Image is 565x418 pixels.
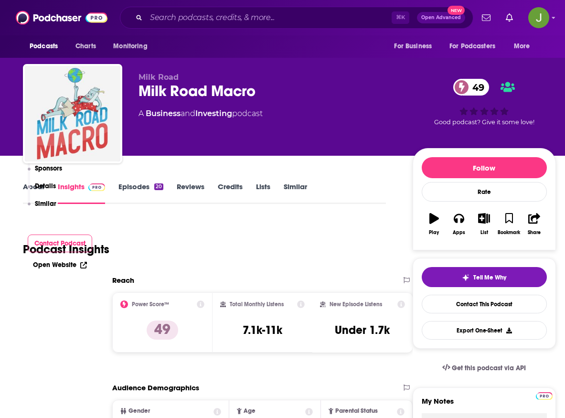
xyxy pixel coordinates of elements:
[35,200,56,208] p: Similar
[462,274,469,281] img: tell me why sparkle
[35,182,56,190] p: Details
[422,207,447,241] button: Play
[417,12,465,23] button: Open AdvancedNew
[507,37,542,55] button: open menu
[330,301,382,308] h2: New Episode Listens
[177,182,204,204] a: Reviews
[244,408,256,414] span: Age
[447,207,471,241] button: Apps
[443,37,509,55] button: open menu
[23,37,70,55] button: open menu
[139,108,263,119] div: A podcast
[75,40,96,53] span: Charts
[429,230,439,236] div: Play
[452,364,526,372] span: Get this podcast via API
[435,356,534,380] a: Get this podcast via API
[514,40,530,53] span: More
[448,6,465,15] span: New
[28,200,57,217] button: Similar
[256,182,270,204] a: Lists
[69,37,102,55] a: Charts
[387,37,444,55] button: open menu
[453,230,465,236] div: Apps
[422,321,547,340] button: Export One-Sheet
[528,7,549,28] img: User Profile
[528,7,549,28] button: Show profile menu
[16,9,107,27] img: Podchaser - Follow, Share and Rate Podcasts
[473,274,506,281] span: Tell Me Why
[422,397,547,413] label: My Notes
[181,109,195,118] span: and
[112,276,134,285] h2: Reach
[23,182,44,204] a: About
[471,207,496,241] button: List
[498,230,520,236] div: Bookmark
[335,408,378,414] span: Parental Status
[480,230,488,236] div: List
[434,118,534,126] span: Good podcast? Give it some love!
[113,40,147,53] span: Monitoring
[522,207,546,241] button: Share
[335,323,390,337] h3: Under 1.7k
[422,267,547,287] button: tell me why sparkleTell Me Why
[502,10,517,26] a: Show notifications dropdown
[413,73,556,132] div: 49Good podcast? Give it some love!
[88,183,105,191] img: Podchaser Pro
[394,40,432,53] span: For Business
[107,37,160,55] button: open menu
[195,109,232,118] a: Investing
[112,383,199,392] h2: Audience Demographics
[28,235,93,252] button: Contact Podcast
[243,323,282,337] h3: 7.1k-11k
[422,182,547,202] div: Rate
[147,321,178,340] p: 49
[421,15,461,20] span: Open Advanced
[154,183,163,190] div: 20
[28,182,56,200] button: Details
[120,7,473,29] div: Search podcasts, credits, & more...
[497,207,522,241] button: Bookmark
[422,157,547,178] button: Follow
[25,66,120,161] img: Milk Road Macro
[230,301,284,308] h2: Total Monthly Listens
[449,40,495,53] span: For Podcasters
[392,11,409,24] span: ⌘ K
[478,10,494,26] a: Show notifications dropdown
[284,182,307,204] a: Similar
[463,79,489,96] span: 49
[146,10,392,25] input: Search podcasts, credits, & more...
[132,301,169,308] h2: Power Score™
[118,182,163,204] a: Episodes20
[146,109,181,118] a: Business
[23,242,109,257] h1: Podcast Insights
[528,230,541,236] div: Share
[30,40,58,53] span: Podcasts
[128,408,150,414] span: Gender
[533,386,555,408] iframe: Intercom live chat
[218,182,243,204] a: Credits
[528,7,549,28] span: Logged in as jon47193
[33,261,87,269] a: Open Website
[422,295,547,313] a: Contact This Podcast
[139,73,179,82] span: Milk Road
[453,79,489,96] a: 49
